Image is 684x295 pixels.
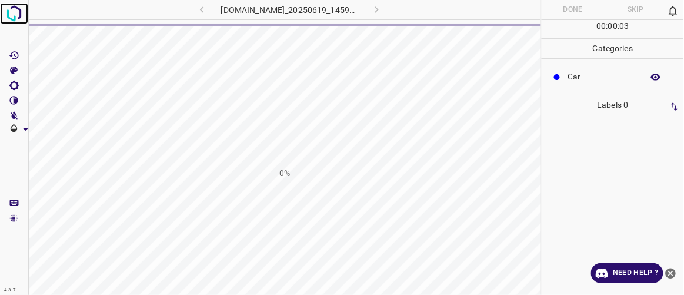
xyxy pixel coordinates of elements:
h6: [DOMAIN_NAME]_20250619_145904_000004890.jpg [221,3,358,19]
img: logo [4,3,25,24]
p: Categories [542,39,684,58]
p: Labels 0 [545,95,680,115]
div: : : [597,20,629,38]
p: Car [568,71,637,83]
h1: 0% [279,167,290,180]
p: 03 [619,20,629,32]
div: Car [542,64,684,90]
p: 00 [608,20,618,32]
button: close-help [663,263,678,283]
a: Need Help ? [591,263,663,283]
div: 4.3.7 [1,286,19,295]
p: 00 [597,20,606,32]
